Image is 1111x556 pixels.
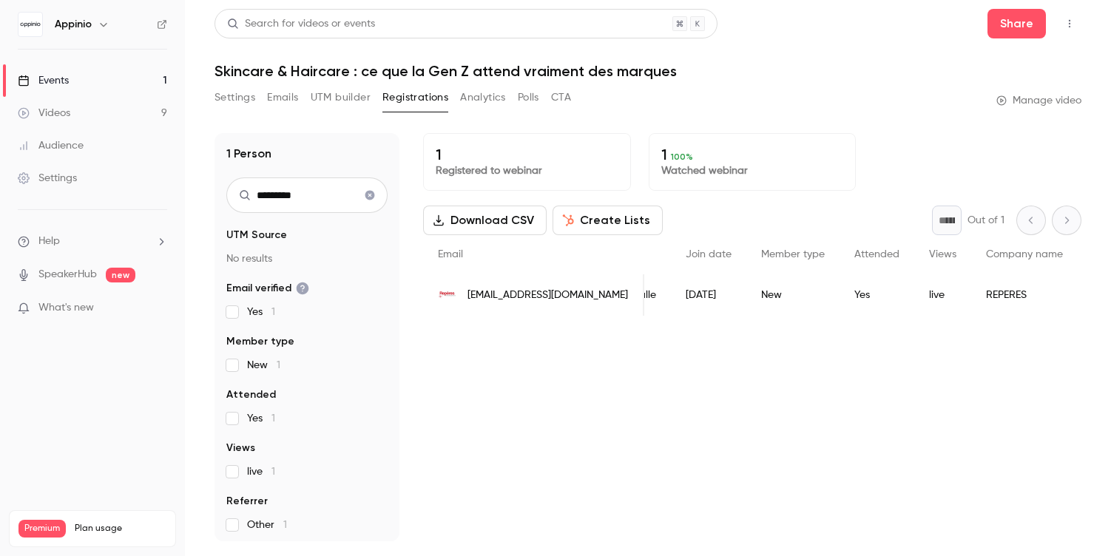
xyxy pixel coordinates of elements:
button: Settings [215,86,255,109]
span: Premium [18,520,66,538]
span: 1 [283,520,287,530]
span: What's new [38,300,94,316]
p: 1 [661,146,844,163]
span: Yes [247,305,275,319]
section: facet-groups [226,228,388,532]
span: 1 [271,413,275,424]
div: Events [18,73,69,88]
div: New [746,274,840,316]
p: No results [226,251,388,266]
a: SpeakerHub [38,267,97,282]
div: Audience [18,138,84,153]
div: REPERES [971,274,1078,316]
button: Share [987,9,1046,38]
button: Download CSV [423,206,547,235]
span: 1 [271,467,275,477]
div: Yes [840,274,914,316]
div: Videos [18,106,70,121]
p: 1 [436,146,618,163]
span: Attended [854,249,899,260]
span: Company name [986,249,1063,260]
p: Watched webinar [661,163,844,178]
span: live [247,464,275,479]
button: Emails [267,86,298,109]
span: 100 % [671,152,693,162]
img: reperes.net [438,286,456,304]
h6: Appinio [55,17,92,32]
span: Join date [686,249,732,260]
button: Create Lists [553,206,663,235]
span: Member type [226,334,294,349]
span: Views [226,441,255,455]
span: Views [929,249,956,260]
iframe: Noticeable Trigger [149,302,167,315]
span: Referrer [226,494,268,509]
p: Registered to webinar [436,163,618,178]
div: Settings [18,171,77,186]
span: 1 [271,307,275,317]
span: Attended [226,387,276,402]
li: help-dropdown-opener [18,234,167,249]
span: Email [438,249,463,260]
button: Registrations [382,86,448,109]
span: Other [247,518,287,532]
h1: Skincare & Haircare : ce que la Gen Z attend vraiment des marques [215,62,1081,80]
div: live [914,274,971,316]
button: Analytics [460,86,506,109]
a: Manage video [996,93,1081,108]
span: Plan usage [75,523,166,535]
div: [DATE] [671,274,746,316]
button: Polls [518,86,539,109]
h1: 1 Person [226,145,271,163]
span: [EMAIL_ADDRESS][DOMAIN_NAME] [467,288,628,303]
p: Out of 1 [968,213,1004,228]
img: Appinio [18,13,42,36]
div: Search for videos or events [227,16,375,32]
button: UTM builder [311,86,371,109]
span: Email verified [226,281,309,296]
span: UTM Source [226,228,287,243]
button: Clear search [358,183,382,207]
span: new [106,268,135,282]
span: 1 [277,360,280,370]
span: Help [38,234,60,249]
button: CTA [551,86,571,109]
span: New [247,358,280,373]
span: Member type [761,249,825,260]
span: Yes [247,411,275,426]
